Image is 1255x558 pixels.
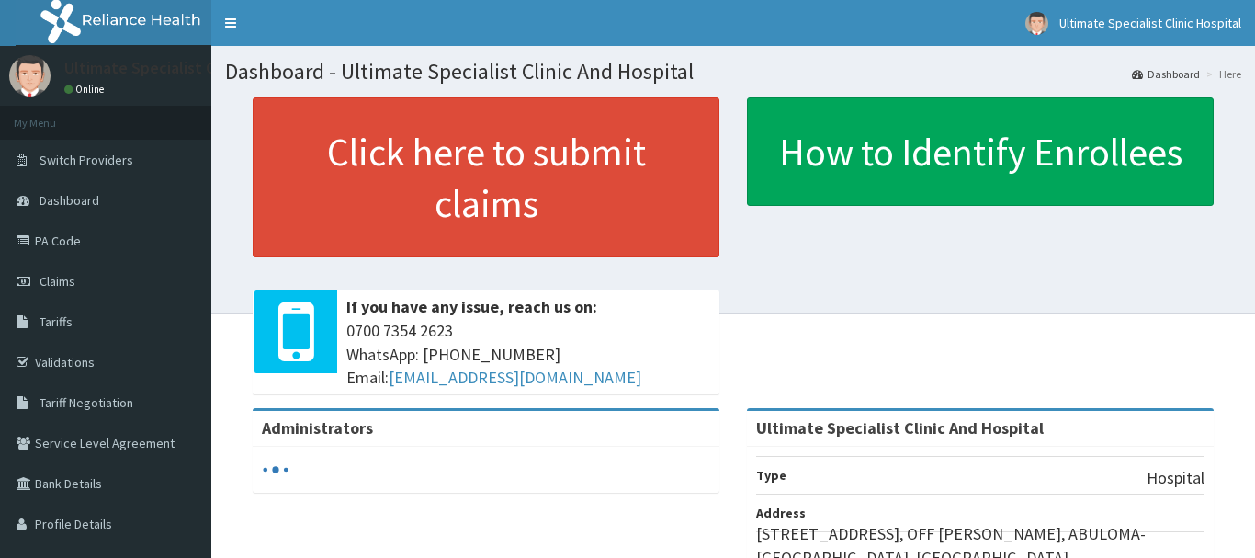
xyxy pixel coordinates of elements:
a: Dashboard [1132,66,1200,82]
a: Click here to submit claims [253,97,719,257]
h1: Dashboard - Ultimate Specialist Clinic And Hospital [225,60,1241,84]
a: How to Identify Enrollees [747,97,1214,206]
span: Tariff Negotiation [40,394,133,411]
li: Here [1202,66,1241,82]
a: [EMAIL_ADDRESS][DOMAIN_NAME] [389,367,641,388]
span: Tariffs [40,313,73,330]
img: User Image [9,55,51,97]
b: Administrators [262,417,373,438]
b: If you have any issue, reach us on: [346,296,597,317]
span: Switch Providers [40,152,133,168]
span: Dashboard [40,192,99,209]
span: Ultimate Specialist Clinic Hospital [1059,15,1241,31]
strong: Ultimate Specialist Clinic And Hospital [756,417,1044,438]
span: Claims [40,273,75,290]
b: Type [756,467,786,484]
img: User Image [1025,12,1048,35]
span: 0700 7354 2623 WhatsApp: [PHONE_NUMBER] Email: [346,319,710,390]
p: Hospital [1147,466,1204,490]
svg: audio-loading [262,456,289,484]
p: Ultimate Specialist Clinic Hospital [64,60,309,76]
b: Address [756,505,806,521]
a: Online [64,83,108,96]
